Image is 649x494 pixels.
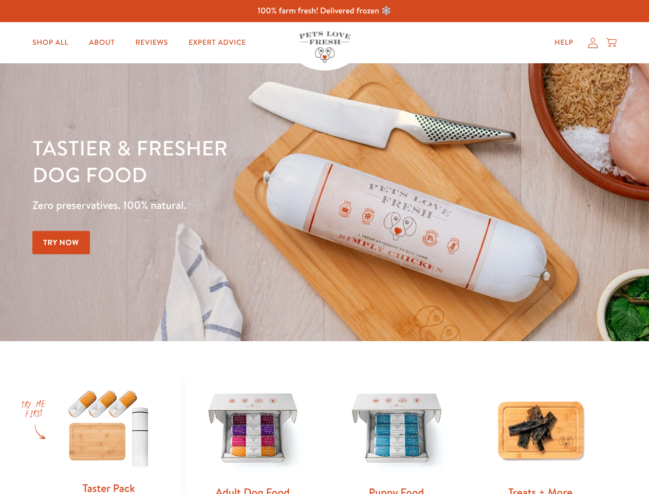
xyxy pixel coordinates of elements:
a: Expert Advice [180,32,254,53]
p: Zero preservatives. 100% natural. [32,196,422,215]
a: Shop All [24,32,77,53]
a: Try Now [32,231,90,254]
a: About [81,32,123,53]
img: Pets Love Fresh [299,31,350,63]
h1: Tastier & fresher dog food [32,134,422,188]
a: Reviews [127,32,176,53]
a: Help [546,32,582,53]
